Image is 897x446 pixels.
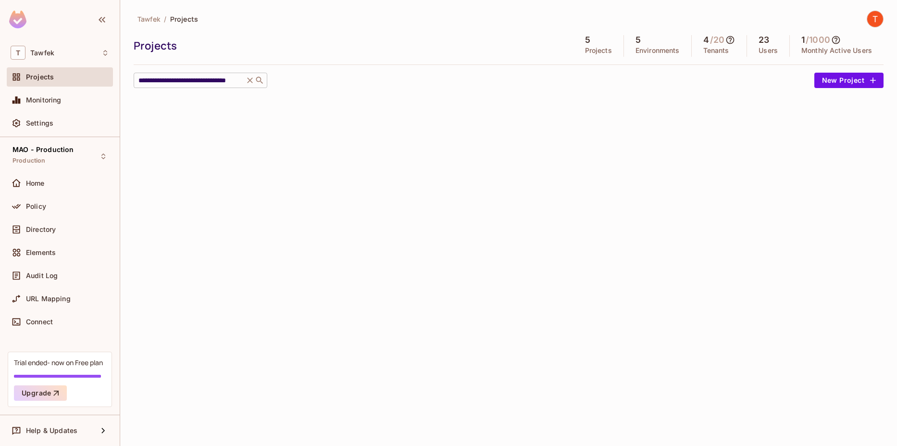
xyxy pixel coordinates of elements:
span: MAO - Production [12,146,74,153]
span: Monitoring [26,96,62,104]
div: Projects [134,38,569,53]
span: Help & Updates [26,427,77,434]
button: Upgrade [14,385,67,401]
span: Tawfek [137,14,160,24]
h5: 5 [585,35,590,45]
h5: 5 [635,35,641,45]
p: Users [759,47,778,54]
span: Elements [26,249,56,256]
span: Workspace: Tawfek [30,49,54,57]
h5: / 1000 [806,35,830,45]
span: Settings [26,119,53,127]
p: Monthly Active Users [801,47,872,54]
p: Projects [585,47,612,54]
span: Policy [26,203,46,210]
span: Production [12,157,46,165]
span: Audit Log [26,272,58,280]
div: Trial ended- now on Free plan [14,358,103,367]
p: Environments [635,47,680,54]
span: T [11,46,25,60]
img: SReyMgAAAABJRU5ErkJggg== [9,11,26,28]
span: Projects [26,73,54,81]
h5: / 20 [710,35,724,45]
button: New Project [814,73,884,88]
span: Connect [26,318,53,326]
span: URL Mapping [26,295,71,303]
span: Directory [26,226,56,233]
h5: 23 [759,35,769,45]
img: Tawfek Daghistani [867,11,883,27]
span: Projects [170,14,198,24]
span: Home [26,179,45,187]
li: / [164,14,166,24]
p: Tenants [703,47,729,54]
h5: 1 [801,35,805,45]
h5: 4 [703,35,709,45]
